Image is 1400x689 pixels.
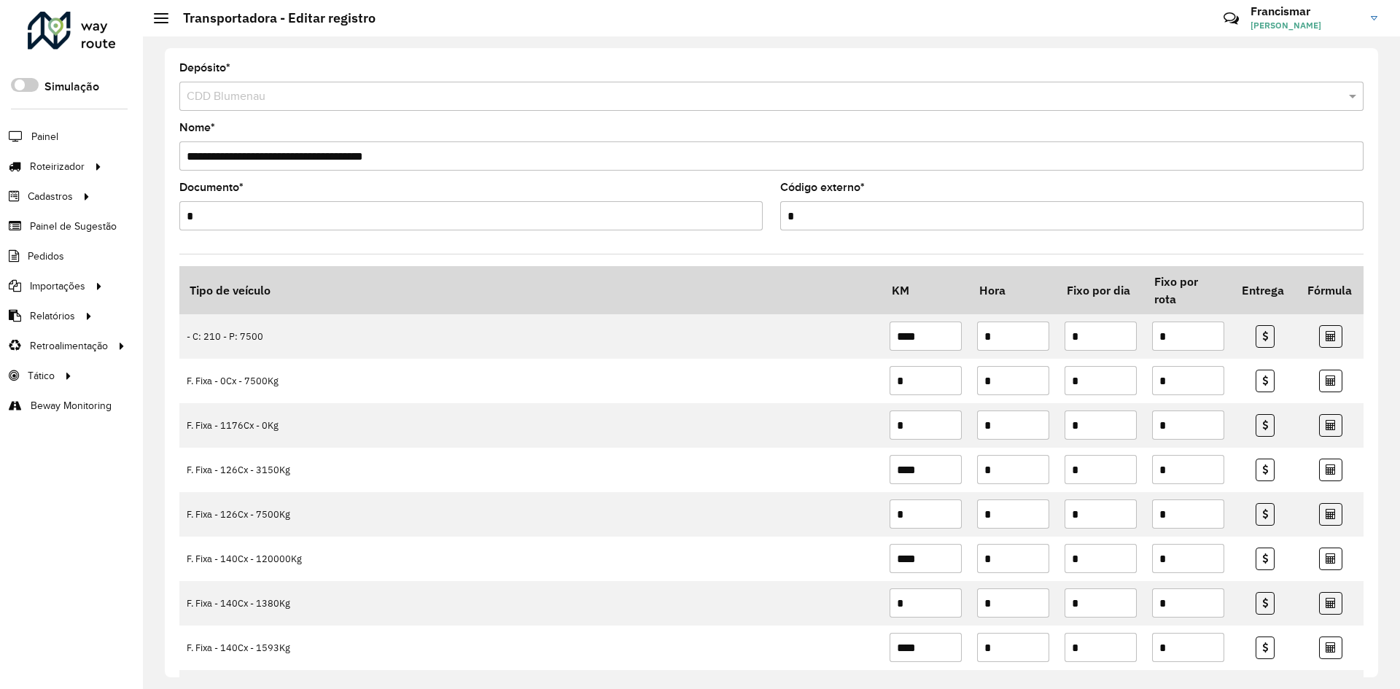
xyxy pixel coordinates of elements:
[179,314,882,359] td: - C: 210 - P: 7500
[179,119,215,136] label: Nome
[30,338,108,354] span: Retroalimentação
[1298,266,1364,314] th: Fórmula
[31,129,58,144] span: Painel
[179,266,882,314] th: Tipo de veículo
[780,179,865,196] label: Código externo
[970,266,1057,314] th: Hora
[44,78,99,96] label: Simulação
[30,279,85,294] span: Importações
[1251,4,1360,18] h3: Francismar
[1232,266,1298,314] th: Entrega
[179,448,882,492] td: F. Fixa - 126Cx - 3150Kg
[179,359,882,403] td: F. Fixa - 0Cx - 7500Kg
[882,266,970,314] th: KM
[1251,19,1360,32] span: [PERSON_NAME]
[28,189,73,204] span: Cadastros
[30,219,117,234] span: Painel de Sugestão
[28,368,55,384] span: Tático
[179,537,882,581] td: F. Fixa - 140Cx - 120000Kg
[31,398,112,413] span: Beway Monitoring
[30,159,85,174] span: Roteirizador
[179,403,882,448] td: F. Fixa - 1176Cx - 0Kg
[1216,3,1247,34] a: Contato Rápido
[179,492,882,537] td: F. Fixa - 126Cx - 7500Kg
[179,581,882,626] td: F. Fixa - 140Cx - 1380Kg
[30,308,75,324] span: Relatórios
[179,59,230,77] label: Depósito
[168,10,376,26] h2: Transportadora - Editar registro
[179,179,244,196] label: Documento
[179,626,882,670] td: F. Fixa - 140Cx - 1593Kg
[1057,266,1145,314] th: Fixo por dia
[1145,266,1232,314] th: Fixo por rota
[28,249,64,264] span: Pedidos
